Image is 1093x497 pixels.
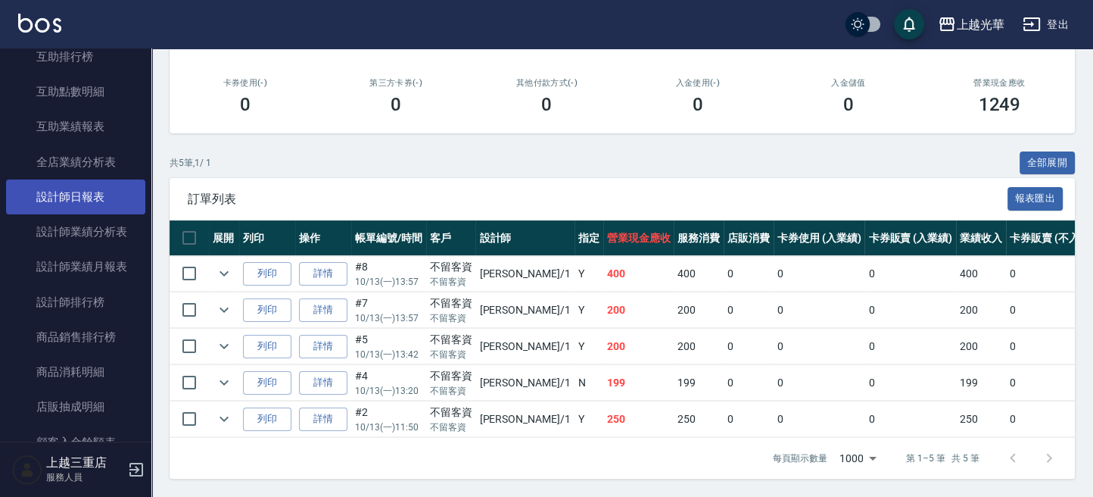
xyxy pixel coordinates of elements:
a: 詳情 [299,262,347,286]
a: 互助排行榜 [6,39,145,74]
p: 不留客資 [430,275,472,289]
td: [PERSON_NAME] /1 [475,329,574,364]
div: 上越光華 [956,15,1004,34]
a: 全店業績分析表 [6,145,145,180]
td: 0 [864,292,956,328]
button: expand row [213,299,235,321]
button: 列印 [243,299,291,322]
button: 報表匯出 [1007,187,1063,211]
td: 0 [724,365,774,401]
a: 顧客入金餘額表 [6,425,145,460]
div: 不留客資 [430,405,472,420]
button: 登出 [1017,11,1075,39]
p: 每頁顯示數量 [773,452,827,465]
p: 服務人員 [46,470,123,484]
button: 列印 [243,335,291,358]
td: 0 [864,402,956,437]
button: expand row [213,335,235,358]
h2: 卡券使用(-) [188,78,302,88]
button: 上越光華 [932,9,1010,40]
a: 詳情 [299,408,347,431]
td: 0 [774,292,865,328]
td: [PERSON_NAME] /1 [475,365,574,401]
td: 200 [956,292,1006,328]
a: 店販抽成明細 [6,389,145,424]
td: #4 [351,365,426,401]
a: 設計師日報表 [6,180,145,214]
h2: 入金儲值 [791,78,905,88]
td: #5 [351,329,426,364]
td: 0 [864,365,956,401]
th: 店販消費 [724,220,774,256]
th: 卡券使用 (入業績) [774,220,865,256]
td: 250 [956,402,1006,437]
a: 詳情 [299,299,347,322]
div: 不留客資 [430,259,472,275]
th: 業績收入 [956,220,1006,256]
button: expand row [213,408,235,430]
td: Y [575,402,603,437]
h3: 1249 [978,94,1020,115]
h2: 其他付款方式(-) [490,78,604,88]
a: 設計師排行榜 [6,285,145,320]
p: 不留客資 [430,420,472,434]
th: 營業現金應收 [603,220,674,256]
td: 0 [724,329,774,364]
span: 訂單列表 [188,192,1007,207]
p: 不留客資 [430,384,472,398]
a: 設計師業績分析表 [6,214,145,249]
div: 不留客資 [430,332,472,348]
td: [PERSON_NAME] /1 [475,256,574,292]
td: 199 [674,365,724,401]
button: 列印 [243,408,291,431]
td: N [575,365,603,401]
td: 200 [603,292,674,328]
td: 250 [603,402,674,437]
div: 不留客資 [430,295,472,311]
button: expand row [213,371,235,394]
a: 商品消耗明細 [6,355,145,389]
td: Y [575,256,603,292]
th: 卡券販賣 (入業績) [864,220,956,256]
td: 0 [774,402,865,437]
td: 0 [724,256,774,292]
a: 詳情 [299,335,347,358]
a: 商品銷售排行榜 [6,320,145,355]
h3: 0 [541,94,552,115]
a: 互助點數明細 [6,74,145,109]
td: Y [575,292,603,328]
p: 不留客資 [430,311,472,325]
td: 400 [603,256,674,292]
button: expand row [213,262,235,285]
button: save [894,9,924,39]
td: 0 [774,365,865,401]
img: Person [12,455,42,485]
td: 0 [864,256,956,292]
td: 400 [956,256,1006,292]
td: [PERSON_NAME] /1 [475,402,574,437]
p: 10/13 (一) 13:42 [355,348,422,361]
td: 199 [956,365,1006,401]
p: 10/13 (一) 13:57 [355,311,422,325]
a: 詳情 [299,371,347,395]
button: 列印 [243,262,291,286]
th: 展開 [209,220,239,256]
td: 400 [674,256,724,292]
p: 第 1–5 筆 共 5 筆 [906,452,979,465]
th: 客戶 [426,220,476,256]
p: 共 5 筆, 1 / 1 [170,156,211,170]
h3: 0 [391,94,401,115]
td: 0 [864,329,956,364]
td: 200 [603,329,674,364]
p: 10/13 (一) 13:57 [355,275,422,289]
a: 互助業績報表 [6,109,145,144]
img: Logo [18,14,61,33]
div: 不留客資 [430,368,472,384]
h3: 0 [693,94,703,115]
td: 199 [603,365,674,401]
td: #2 [351,402,426,437]
div: 1000 [833,438,882,479]
th: 服務消費 [674,220,724,256]
td: [PERSON_NAME] /1 [475,292,574,328]
td: 0 [724,402,774,437]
